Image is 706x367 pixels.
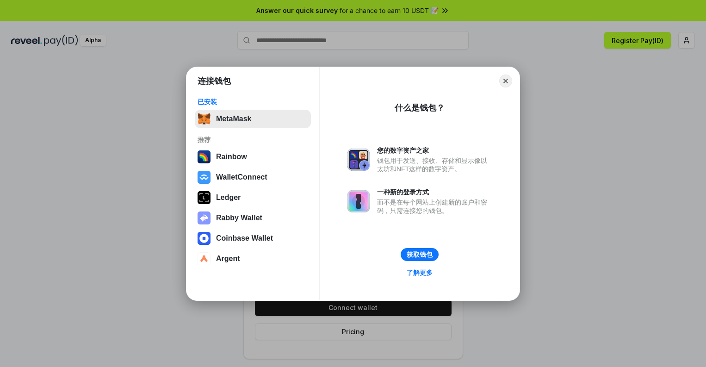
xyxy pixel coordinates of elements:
button: Rainbow [195,148,311,166]
button: WalletConnect [195,168,311,187]
div: 获取钱包 [407,250,433,259]
img: svg+xml,%3Csvg%20width%3D%2228%22%20height%3D%2228%22%20viewBox%3D%220%200%2028%2028%22%20fill%3D... [198,232,211,245]
button: 获取钱包 [401,248,439,261]
div: MetaMask [216,115,251,123]
div: 您的数字资产之家 [377,146,492,155]
a: 了解更多 [401,267,438,279]
button: Close [499,75,512,87]
div: 了解更多 [407,268,433,277]
img: svg+xml,%3Csvg%20width%3D%22120%22%20height%3D%22120%22%20viewBox%3D%220%200%20120%20120%22%20fil... [198,150,211,163]
div: Coinbase Wallet [216,234,273,243]
button: MetaMask [195,110,311,128]
img: svg+xml,%3Csvg%20xmlns%3D%22http%3A%2F%2Fwww.w3.org%2F2000%2Fsvg%22%20fill%3D%22none%22%20viewBox... [198,211,211,224]
div: Ledger [216,193,241,202]
button: Coinbase Wallet [195,229,311,248]
img: svg+xml,%3Csvg%20xmlns%3D%22http%3A%2F%2Fwww.w3.org%2F2000%2Fsvg%22%20width%3D%2228%22%20height%3... [198,191,211,204]
img: svg+xml,%3Csvg%20width%3D%2228%22%20height%3D%2228%22%20viewBox%3D%220%200%2028%2028%22%20fill%3D... [198,252,211,265]
div: 钱包用于发送、接收、存储和显示像以太坊和NFT这样的数字资产。 [377,156,492,173]
img: svg+xml,%3Csvg%20xmlns%3D%22http%3A%2F%2Fwww.w3.org%2F2000%2Fsvg%22%20fill%3D%22none%22%20viewBox... [347,149,370,171]
div: 已安装 [198,98,308,106]
button: Ledger [195,188,311,207]
img: svg+xml,%3Csvg%20width%3D%2228%22%20height%3D%2228%22%20viewBox%3D%220%200%2028%2028%22%20fill%3D... [198,171,211,184]
button: Rabby Wallet [195,209,311,227]
div: 而不是在每个网站上创建新的账户和密码，只需连接您的钱包。 [377,198,492,215]
div: Rabby Wallet [216,214,262,222]
button: Argent [195,249,311,268]
div: Rainbow [216,153,247,161]
div: WalletConnect [216,173,267,181]
div: Argent [216,255,240,263]
div: 什么是钱包？ [395,102,445,113]
img: svg+xml,%3Csvg%20fill%3D%22none%22%20height%3D%2233%22%20viewBox%3D%220%200%2035%2033%22%20width%... [198,112,211,125]
div: 一种新的登录方式 [377,188,492,196]
img: svg+xml,%3Csvg%20xmlns%3D%22http%3A%2F%2Fwww.w3.org%2F2000%2Fsvg%22%20fill%3D%22none%22%20viewBox... [347,190,370,212]
h1: 连接钱包 [198,75,231,87]
div: 推荐 [198,136,308,144]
